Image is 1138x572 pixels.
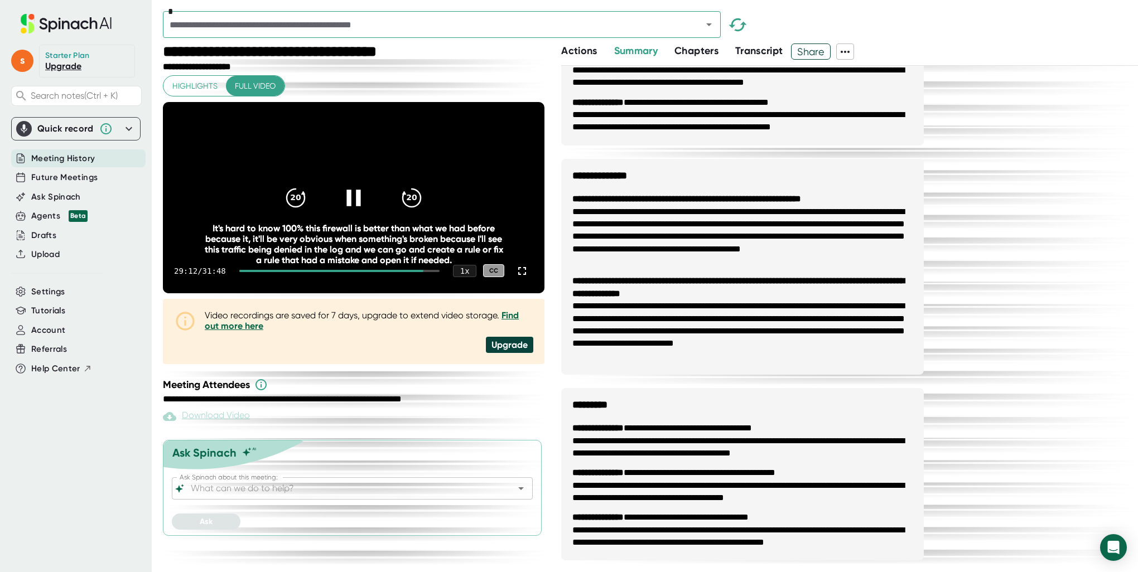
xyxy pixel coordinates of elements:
span: Share [792,42,830,61]
button: Help Center [31,362,92,375]
div: 29:12 / 31:48 [174,266,226,275]
button: Transcript [735,43,783,59]
button: Tutorials [31,304,65,317]
span: Actions [561,45,597,57]
div: Open Intercom Messenger [1100,534,1127,561]
div: Quick record [16,118,136,140]
span: Highlights [172,79,218,93]
div: Quick record [37,123,94,134]
a: Find out more here [205,310,519,331]
button: Settings [31,285,65,298]
div: Agents [31,210,88,222]
div: Paid feature [163,410,250,423]
a: Upgrade [45,61,81,71]
button: Drafts [31,229,56,242]
div: Upgrade [486,337,533,353]
span: Full video [235,79,276,93]
div: Ask Spinach [172,446,237,459]
span: s [11,50,33,72]
button: Highlights [163,76,226,96]
button: Referrals [31,343,67,356]
button: Meeting History [31,152,95,165]
div: It's hard to know 100% this firewall is better than what we had before because it, it'll be very ... [201,223,506,265]
button: Chapters [674,43,719,59]
button: Ask [172,513,240,530]
input: What can we do to help? [189,481,496,496]
div: CC [483,264,504,277]
button: Share [791,43,831,60]
div: Beta [69,210,88,222]
button: Future Meetings [31,171,98,184]
span: Search notes (Ctrl + K) [31,90,118,101]
button: Full video [226,76,284,96]
div: 1 x [453,265,476,277]
button: Actions [561,43,597,59]
span: Chapters [674,45,719,57]
div: Video recordings are saved for 7 days, upgrade to extend video storage. [205,310,533,331]
button: Account [31,324,65,337]
span: Help Center [31,362,80,375]
span: Transcript [735,45,783,57]
button: Upload [31,248,60,261]
div: Starter Plan [45,51,90,61]
button: Agents Beta [31,210,88,222]
div: Meeting Attendees [163,378,547,391]
button: Open [513,481,529,496]
button: Ask Spinach [31,191,81,203]
button: Summary [614,43,658,59]
span: Ask [200,517,213,526]
span: Summary [614,45,658,57]
button: Open [701,17,717,32]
